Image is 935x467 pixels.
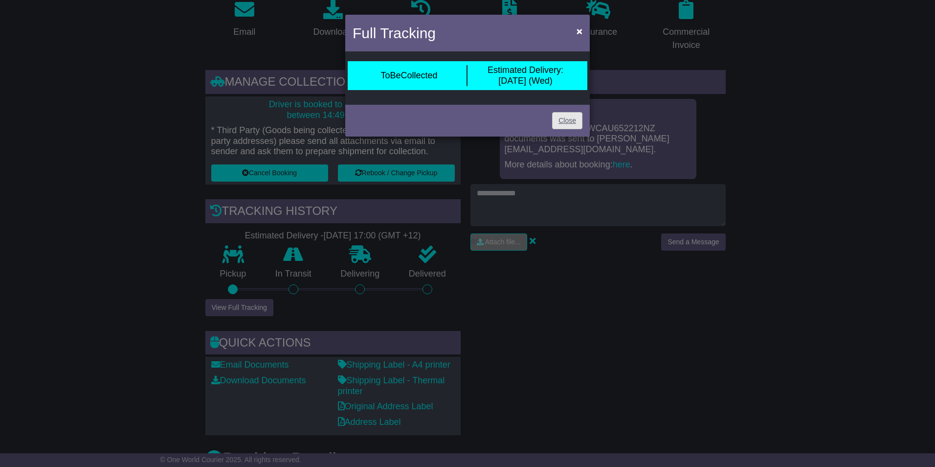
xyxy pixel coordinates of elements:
button: Close [572,21,587,41]
span: × [577,25,582,37]
div: [DATE] (Wed) [488,65,563,86]
h4: Full Tracking [353,22,436,44]
a: Close [552,112,582,129]
div: ToBeCollected [380,70,437,81]
span: Estimated Delivery: [488,65,563,75]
